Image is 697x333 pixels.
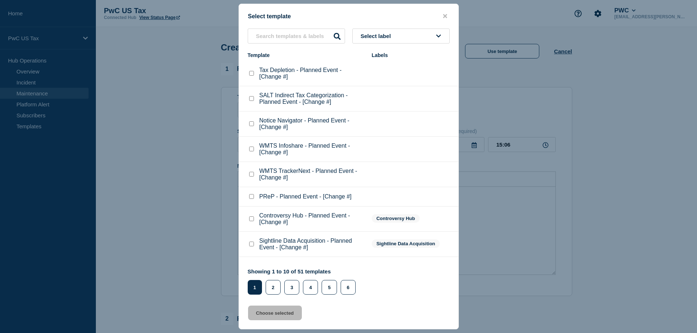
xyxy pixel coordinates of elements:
[249,147,254,151] input: WMTS Infoshare - Planned Event - [Change #] checkbox
[249,121,254,126] input: Notice Navigator - Planned Event - [Change #] checkbox
[249,242,254,246] input: Sightline Data Acquisition - Planned Event - [Change #] checkbox
[259,193,352,200] p: PReP - Planned Event - [Change #]
[248,29,345,43] input: Search templates & labels
[266,280,281,295] button: 2
[322,280,337,295] button: 5
[249,216,254,221] input: Controversy Hub - Planned Event - [Change #] checkbox
[248,52,364,58] div: Template
[341,280,356,295] button: 6
[372,52,450,58] div: Labels
[248,280,262,295] button: 1
[352,29,450,43] button: Select label
[259,212,364,226] p: Controversy Hub - Planned Event - [Change #]
[259,117,364,130] p: Notice Navigator - Planned Event - [Change #]
[249,71,254,76] input: Tax Depletion - Planned Event - [Change #] checkbox
[441,13,449,20] button: close button
[372,239,440,248] span: Sightline Data Acquisition
[259,67,364,80] p: Tax Depletion - Planned Event - [Change #]
[372,214,420,223] span: Controversy Hub
[249,194,254,199] input: PReP - Planned Event - [Change #] checkbox
[284,280,299,295] button: 3
[259,92,364,105] p: SALT Indirect Tax Categorization - Planned Event - [Change #]
[249,172,254,177] input: WMTS TrackerNext - Planned Event - [Change #] checkbox
[259,143,364,156] p: WMTS Infoshare - Planned Event - [Change #]
[249,96,254,101] input: SALT Indirect Tax Categorization - Planned Event - [Change #] checkbox
[239,13,458,20] div: Select template
[259,238,364,251] p: Sightline Data Acquisition - Planned Event - [Change #]
[248,268,359,275] p: Showing 1 to 10 of 51 templates
[259,168,364,181] p: WMTS TrackerNext - Planned Event - [Change #]
[248,306,302,320] button: Choose selected
[303,280,318,295] button: 4
[361,33,394,39] span: Select label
